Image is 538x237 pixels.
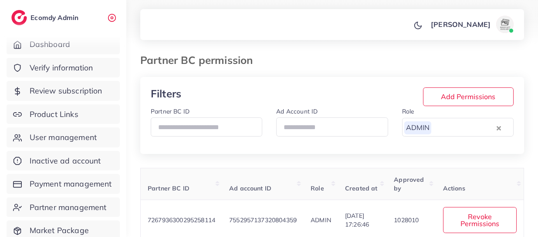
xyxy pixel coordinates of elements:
span: Approved by [394,176,424,192]
a: Review subscription [7,81,120,101]
p: [PERSON_NAME] [431,19,491,30]
span: 7552957137320804359 [229,216,297,224]
span: Dashboard [30,39,70,50]
span: [DATE] 17:26:46 [345,212,369,228]
label: Partner BC ID [151,107,189,116]
label: Role [402,107,414,116]
button: Clear Selected [497,123,501,133]
button: Add Permissions [423,87,514,106]
div: Search for option [402,118,514,137]
a: logoEcomdy Admin [11,10,81,25]
span: Partner BC ID [148,184,189,192]
span: Market Package [30,225,89,236]
a: Inactive ad account [7,151,120,171]
h3: Partner BC permission [140,54,260,67]
a: Payment management [7,174,120,194]
img: avatar [496,16,514,33]
img: logo [11,10,27,25]
span: Verify information [30,62,93,73]
h3: Filters [151,87,211,100]
span: Review subscription [30,85,102,97]
label: Ad Account ID [276,107,318,116]
span: ADMIN [404,121,432,134]
span: 1028010 [394,216,419,224]
a: Partner management [7,197,120,217]
span: Payment management [30,178,112,190]
button: Revoke Permissions [443,207,517,233]
span: Ad account ID [229,184,271,192]
a: Product Links [7,104,120,124]
a: Dashboard [7,34,120,54]
a: [PERSON_NAME]avatar [426,16,517,33]
span: ADMIN [311,216,331,224]
span: 7267936300295258114 [148,216,215,224]
h2: Ecomdy Admin [30,13,81,22]
span: User management [30,132,97,143]
span: Inactive ad account [30,155,101,167]
span: Partner management [30,202,107,213]
span: Product Links [30,109,78,120]
input: Search for option [432,121,494,134]
a: Verify information [7,58,120,78]
span: Role [311,184,324,192]
a: User management [7,127,120,147]
span: Actions [443,184,465,192]
span: Created at [345,184,378,192]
